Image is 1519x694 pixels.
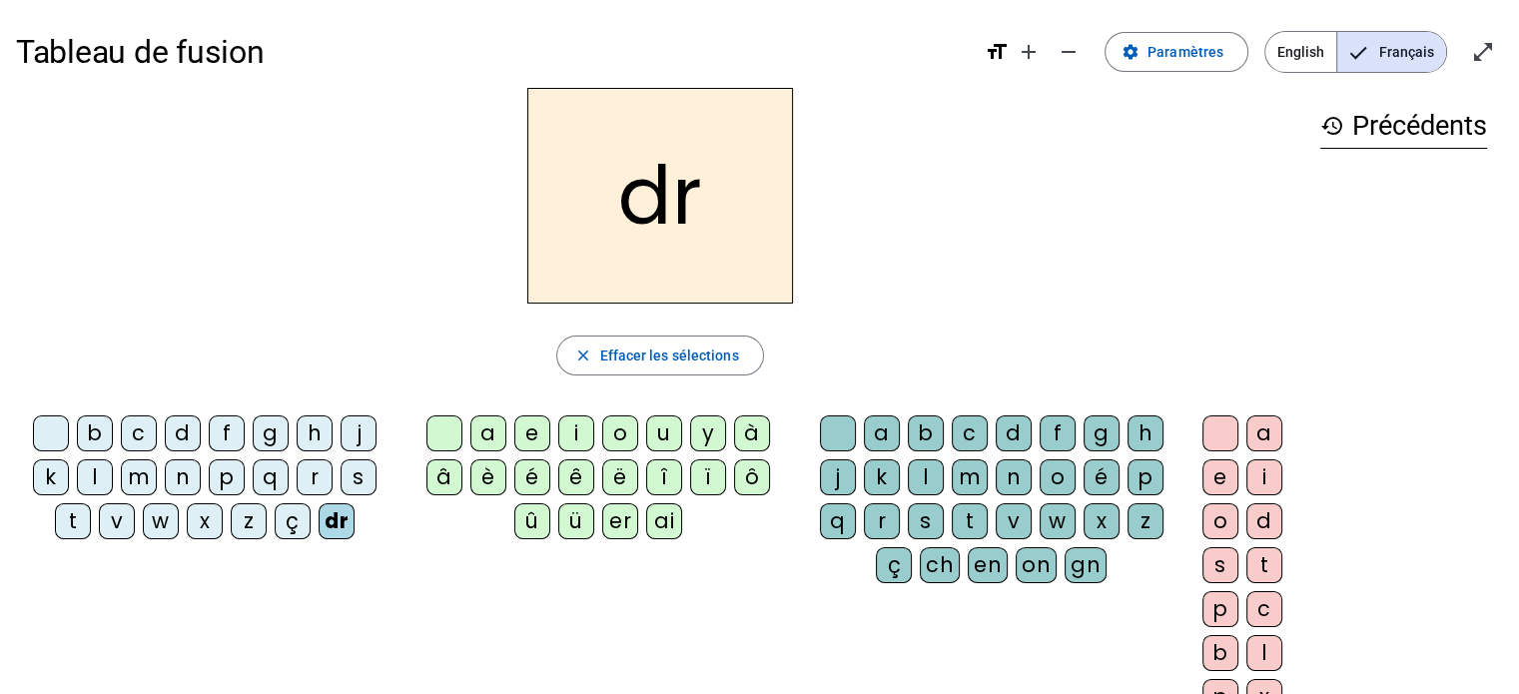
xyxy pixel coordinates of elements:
mat-icon: add [1017,40,1041,64]
div: d [996,415,1032,451]
div: a [864,415,900,451]
div: l [908,459,944,495]
div: j [341,415,377,451]
button: Entrer en plein écran [1463,32,1503,72]
div: t [1246,547,1282,583]
div: ô [734,459,770,495]
div: ü [558,503,594,539]
mat-icon: close [573,347,591,364]
div: i [1246,459,1282,495]
button: Diminuer la taille de la police [1049,32,1089,72]
mat-icon: settings [1122,43,1139,61]
div: s [908,503,944,539]
mat-icon: format_size [985,40,1009,64]
div: h [1128,415,1163,451]
div: k [864,459,900,495]
div: t [55,503,91,539]
div: g [1084,415,1120,451]
div: d [165,415,201,451]
span: English [1265,32,1336,72]
div: w [1040,503,1076,539]
div: c [952,415,988,451]
div: r [297,459,333,495]
div: t [952,503,988,539]
div: r [864,503,900,539]
div: f [209,415,245,451]
div: o [1040,459,1076,495]
div: s [341,459,377,495]
button: Paramètres [1105,32,1248,72]
div: ê [558,459,594,495]
div: b [908,415,944,451]
mat-icon: remove [1057,40,1081,64]
div: h [297,415,333,451]
div: â [426,459,462,495]
div: v [996,503,1032,539]
div: e [514,415,550,451]
div: o [1202,503,1238,539]
div: n [996,459,1032,495]
mat-icon: open_in_full [1471,40,1495,64]
div: l [1246,635,1282,671]
div: j [820,459,856,495]
div: ç [275,503,311,539]
div: è [470,459,506,495]
div: z [231,503,267,539]
h3: Précédents [1320,104,1487,149]
div: on [1016,547,1057,583]
span: Paramètres [1147,40,1223,64]
div: n [165,459,201,495]
div: b [1202,635,1238,671]
div: ë [602,459,638,495]
div: é [1084,459,1120,495]
div: ï [690,459,726,495]
div: q [820,503,856,539]
div: gn [1065,547,1107,583]
div: y [690,415,726,451]
div: ch [920,547,960,583]
div: f [1040,415,1076,451]
button: Augmenter la taille de la police [1009,32,1049,72]
div: q [253,459,289,495]
div: c [1246,591,1282,627]
div: p [1128,459,1163,495]
div: p [209,459,245,495]
mat-icon: history [1320,114,1344,138]
div: û [514,503,550,539]
h1: Tableau de fusion [16,20,969,84]
mat-button-toggle-group: Language selection [1264,31,1447,73]
div: z [1128,503,1163,539]
div: î [646,459,682,495]
div: b [77,415,113,451]
div: x [1084,503,1120,539]
div: l [77,459,113,495]
div: v [99,503,135,539]
div: o [602,415,638,451]
div: ai [646,503,682,539]
h2: dr [527,88,793,304]
div: x [187,503,223,539]
div: er [602,503,638,539]
div: d [1246,503,1282,539]
div: m [121,459,157,495]
div: s [1202,547,1238,583]
div: a [470,415,506,451]
div: en [968,547,1008,583]
div: é [514,459,550,495]
div: k [33,459,69,495]
div: g [253,415,289,451]
div: p [1202,591,1238,627]
span: Effacer les sélections [599,344,738,367]
div: e [1202,459,1238,495]
div: i [558,415,594,451]
div: m [952,459,988,495]
div: a [1246,415,1282,451]
div: ç [876,547,912,583]
div: c [121,415,157,451]
div: u [646,415,682,451]
div: à [734,415,770,451]
span: Français [1337,32,1446,72]
button: Effacer les sélections [556,336,763,375]
div: w [143,503,179,539]
div: dr [319,503,355,539]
